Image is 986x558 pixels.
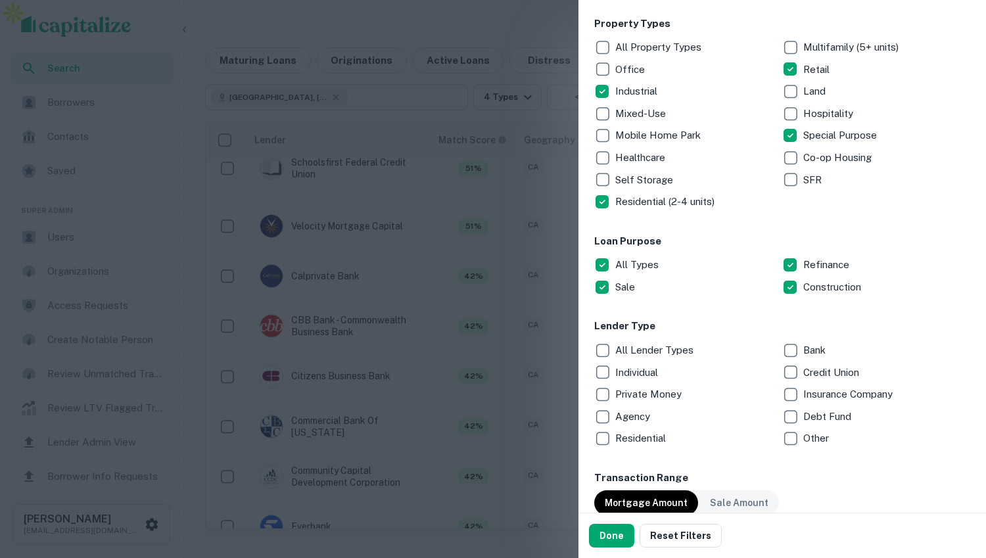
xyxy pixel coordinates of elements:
[710,496,768,510] p: Sale Amount
[615,106,669,122] p: Mixed-Use
[803,150,874,166] p: Co-op Housing
[615,430,669,446] p: Residential
[594,471,970,486] h6: Transaction Range
[615,83,660,99] p: Industrial
[640,524,722,547] button: Reset Filters
[594,319,970,334] h6: Lender Type
[803,365,862,381] p: Credit Union
[803,39,901,55] p: Multifamily (5+ units)
[803,172,824,188] p: SFR
[615,194,717,210] p: Residential (2-4 units)
[803,430,832,446] p: Other
[803,409,854,425] p: Debt Fund
[803,83,828,99] p: Land
[615,279,638,295] p: Sale
[615,128,703,143] p: Mobile Home Park
[615,365,661,381] p: Individual
[594,16,970,32] h6: Property Types
[615,409,653,425] p: Agency
[615,62,647,78] p: Office
[615,257,661,273] p: All Types
[615,386,684,402] p: Private Money
[615,342,696,358] p: All Lender Types
[920,411,986,474] iframe: Chat Widget
[803,106,856,122] p: Hospitality
[615,150,668,166] p: Healthcare
[594,234,970,249] h6: Loan Purpose
[803,62,832,78] p: Retail
[803,342,828,358] p: Bank
[605,496,688,510] p: Mortgage Amount
[803,128,880,143] p: Special Purpose
[803,257,852,273] p: Refinance
[615,172,676,188] p: Self Storage
[615,39,704,55] p: All Property Types
[803,279,864,295] p: Construction
[589,524,634,547] button: Done
[803,386,895,402] p: Insurance Company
